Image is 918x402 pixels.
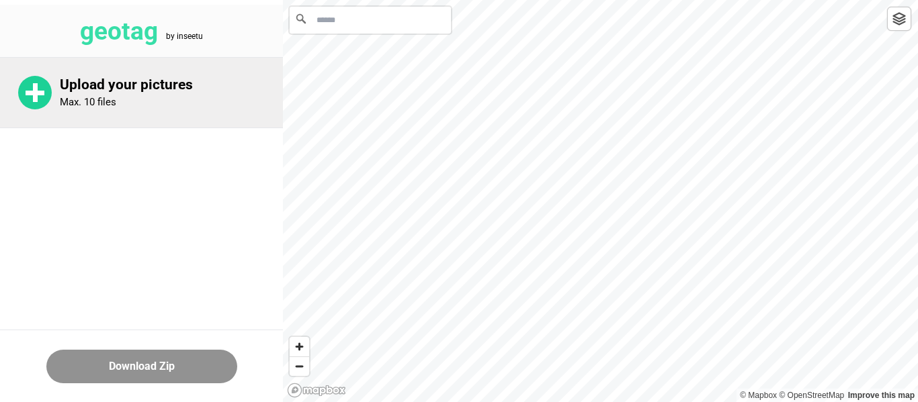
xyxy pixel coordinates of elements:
a: OpenStreetMap [779,391,844,400]
button: Download Zip [46,350,237,383]
img: toggleLayer [892,12,906,26]
input: Search [290,7,451,34]
a: Map feedback [848,391,915,400]
tspan: by inseetu [166,32,203,41]
tspan: geotag [80,17,158,46]
button: Zoom out [290,356,309,376]
a: Mapbox [740,391,777,400]
a: Mapbox logo [287,383,346,398]
p: Upload your pictures [60,77,283,93]
p: Max. 10 files [60,96,116,108]
button: Zoom in [290,337,309,356]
